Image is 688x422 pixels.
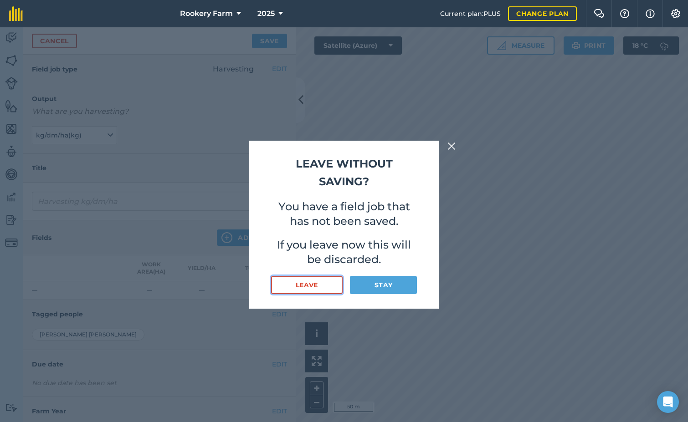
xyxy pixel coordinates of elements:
[447,141,456,152] img: svg+xml;base64,PHN2ZyB4bWxucz0iaHR0cDovL3d3dy53My5vcmcvMjAwMC9zdmciIHdpZHRoPSIyMiIgaGVpZ2h0PSIzMC...
[646,8,655,19] img: svg+xml;base64,PHN2ZyB4bWxucz0iaHR0cDovL3d3dy53My5vcmcvMjAwMC9zdmciIHdpZHRoPSIxNyIgaGVpZ2h0PSIxNy...
[180,8,233,19] span: Rookery Farm
[271,199,417,229] p: You have a field job that has not been saved.
[440,9,501,19] span: Current plan : PLUS
[508,6,577,21] a: Change plan
[594,9,605,18] img: Two speech bubbles overlapping with the left bubble in the forefront
[619,9,630,18] img: A question mark icon
[271,238,417,267] p: If you leave now this will be discarded.
[657,391,679,413] div: Open Intercom Messenger
[9,6,23,21] img: fieldmargin Logo
[670,9,681,18] img: A cog icon
[271,155,417,190] h2: Leave without saving?
[257,8,275,19] span: 2025
[271,276,343,294] button: Leave
[350,276,417,294] button: Stay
